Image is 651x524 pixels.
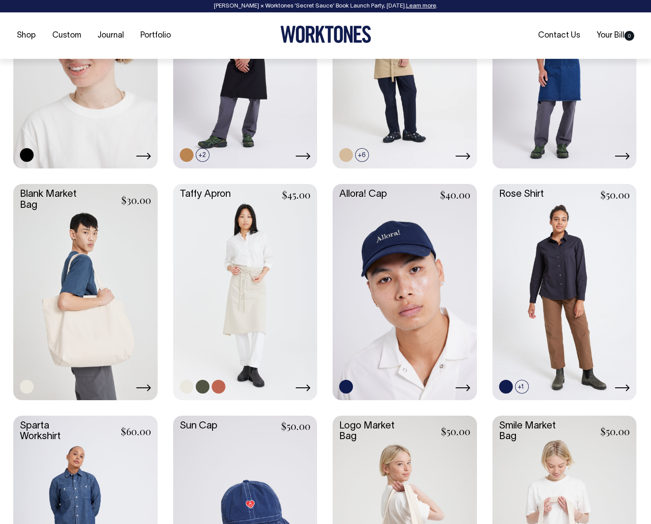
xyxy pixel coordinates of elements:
[355,148,369,162] span: +6
[535,28,584,43] a: Contact Us
[49,28,85,43] a: Custom
[196,148,209,162] span: +2
[13,28,39,43] a: Shop
[406,4,436,9] a: Learn more
[94,28,128,43] a: Journal
[593,28,638,43] a: Your Bill0
[515,380,529,394] span: +1
[137,28,174,43] a: Portfolio
[624,31,634,41] span: 0
[9,3,642,9] div: [PERSON_NAME] × Worktones ‘Secret Sauce’ Book Launch Party, [DATE]. .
